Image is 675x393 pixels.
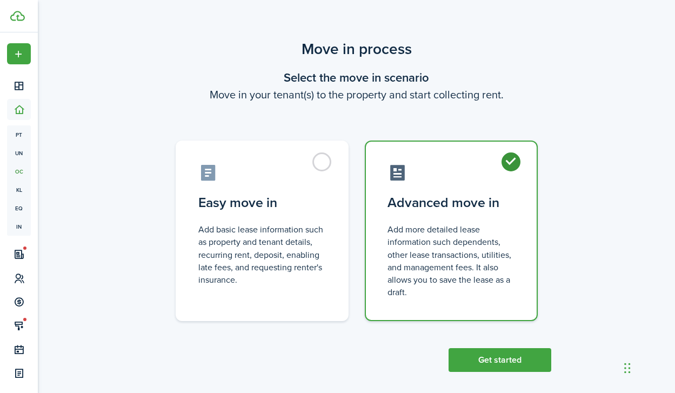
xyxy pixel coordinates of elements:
[7,144,31,162] a: un
[7,162,31,181] a: oc
[162,69,551,86] wizard-step-header-title: Select the move in scenario
[7,125,31,144] a: pt
[7,43,31,64] button: Open menu
[387,193,515,212] control-radio-card-title: Advanced move in
[621,341,675,393] iframe: Chat Widget
[162,86,551,103] wizard-step-header-description: Move in your tenant(s) to the property and start collecting rent.
[10,11,25,21] img: TenantCloud
[387,223,515,298] control-radio-card-description: Add more detailed lease information such dependents, other lease transactions, utilities, and man...
[198,193,326,212] control-radio-card-title: Easy move in
[7,217,31,236] a: in
[7,199,31,217] a: eq
[162,38,551,61] scenario-title: Move in process
[624,352,631,384] div: Drag
[449,348,551,372] button: Get started
[7,181,31,199] a: kl
[198,223,326,286] control-radio-card-description: Add basic lease information such as property and tenant details, recurring rent, deposit, enablin...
